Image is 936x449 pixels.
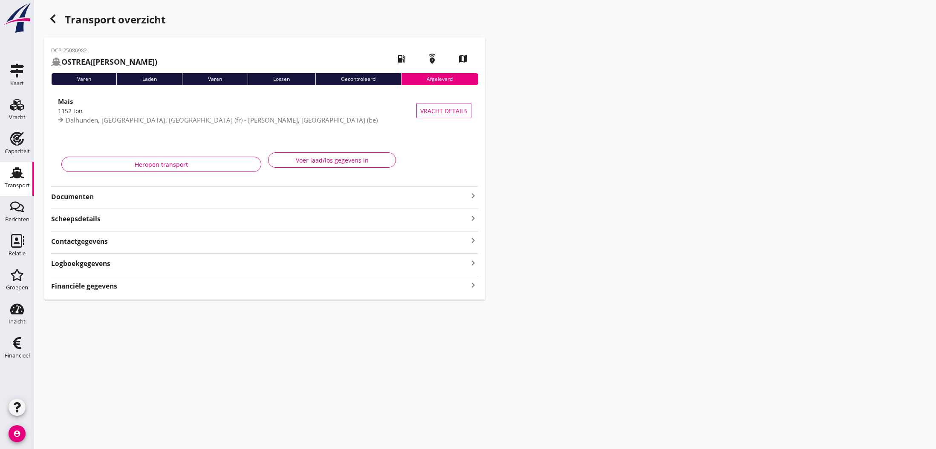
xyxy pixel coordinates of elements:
[44,10,485,31] div: Transport overzicht
[9,425,26,442] i: account_circle
[468,280,478,291] i: keyboard_arrow_right
[248,73,315,85] div: Lossen
[5,353,30,358] div: Financieel
[69,160,254,169] div: Heropen transport
[9,114,26,120] div: Vracht
[51,56,157,68] h2: ([PERSON_NAME])
[6,285,28,290] div: Groepen
[2,2,32,34] img: logo-small.a267ee39.svg
[5,217,29,222] div: Berichten
[420,106,468,115] span: Vracht details
[268,152,396,168] button: Voer laad/los gegevens in
[468,212,478,224] i: keyboard_arrow_right
[116,73,182,85] div: Laden
[51,214,101,224] strong: Scheepsdetails
[51,259,110,269] strong: Logboekgegevens
[468,257,478,269] i: keyboard_arrow_right
[416,103,471,118] button: Vracht details
[51,47,157,54] p: DCP-25080982
[58,106,416,115] div: 1152 ton
[10,80,24,86] div: Kaart
[9,319,26,324] div: Inzicht
[51,237,108,246] strong: Contactgegevens
[182,73,247,85] div: Varen
[58,97,73,106] strong: Mais
[51,73,116,85] div: Varen
[9,251,26,256] div: Relatie
[420,47,444,71] i: emergency_share
[51,92,478,129] a: Mais1152 tonDalhunden, [GEOGRAPHIC_DATA], [GEOGRAPHIC_DATA] (fr) - [PERSON_NAME], [GEOGRAPHIC_DAT...
[451,47,475,71] i: map
[5,149,30,154] div: Capaciteit
[401,73,478,85] div: Afgeleverd
[468,235,478,246] i: keyboard_arrow_right
[66,116,378,124] span: Dalhunden, [GEOGRAPHIC_DATA], [GEOGRAPHIC_DATA] (fr) - [PERSON_NAME], [GEOGRAPHIC_DATA] (be)
[275,156,389,165] div: Voer laad/los gegevens in
[61,157,261,172] button: Heropen transport
[61,57,90,67] strong: OSTREA
[390,47,413,71] i: local_gas_station
[468,191,478,201] i: keyboard_arrow_right
[51,192,468,202] strong: Documenten
[315,73,401,85] div: Gecontroleerd
[5,183,30,188] div: Transport
[51,281,117,291] strong: Financiële gegevens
